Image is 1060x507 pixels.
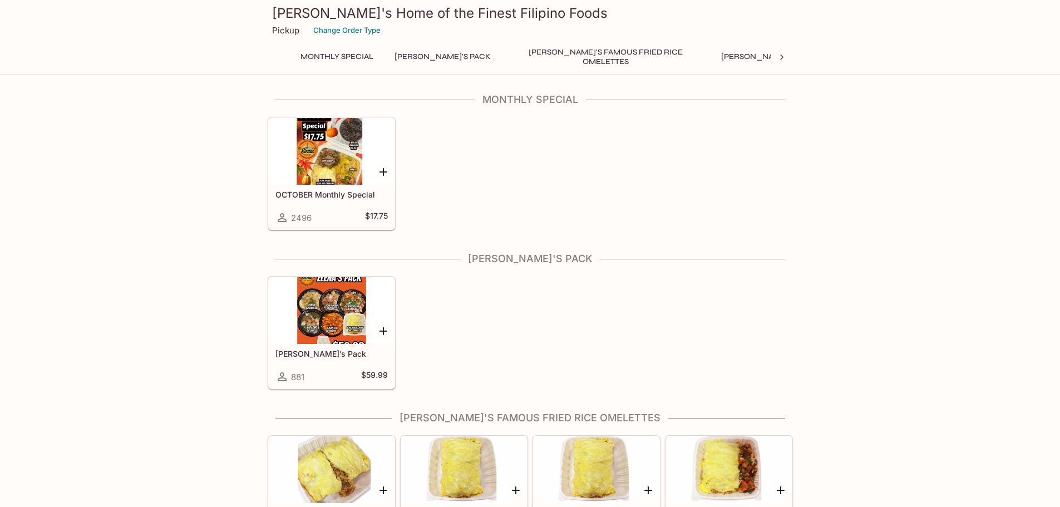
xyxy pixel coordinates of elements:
h4: [PERSON_NAME]'s Pack [268,253,793,265]
h3: [PERSON_NAME]'s Home of the Finest Filipino Foods [272,4,788,22]
p: Pickup [272,25,299,36]
h4: Monthly Special [268,93,793,106]
h5: [PERSON_NAME]’s Pack [275,349,388,358]
div: Elena’s Pack [269,277,395,344]
div: Regular Fried Rice Omelette [401,436,527,503]
h5: OCTOBER Monthly Special [275,190,388,199]
button: [PERSON_NAME]'s Famous Fried Rice Omelettes [506,49,706,65]
span: 881 [291,372,304,382]
button: Monthly Special [294,49,379,65]
span: 2496 [291,213,312,223]
div: Pork Adobo Fried Rice Omelette [269,436,395,503]
a: OCTOBER Monthly Special2496$17.75 [268,117,395,230]
a: [PERSON_NAME]’s Pack881$59.99 [268,277,395,389]
button: Change Order Type [308,22,386,39]
button: Add Lechon Special Fried Rice Omelette [774,483,788,497]
h5: $59.99 [361,370,388,383]
div: Lechon Special Fried Rice Omelette [666,436,792,503]
div: OCTOBER Monthly Special [269,118,395,185]
button: Add Pork Adobo Fried Rice Omelette [377,483,391,497]
button: [PERSON_NAME]'s Pack [388,49,497,65]
button: Add Elena’s Pack [377,324,391,338]
button: Add Sweet Longanisa “Odeng” Omelette [642,483,655,497]
button: Add Regular Fried Rice Omelette [509,483,523,497]
div: Sweet Longanisa “Odeng” Omelette [534,436,659,503]
button: [PERSON_NAME]'s Mixed Plates [715,49,857,65]
h5: $17.75 [365,211,388,224]
h4: [PERSON_NAME]'s Famous Fried Rice Omelettes [268,412,793,424]
button: Add OCTOBER Monthly Special [377,165,391,179]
